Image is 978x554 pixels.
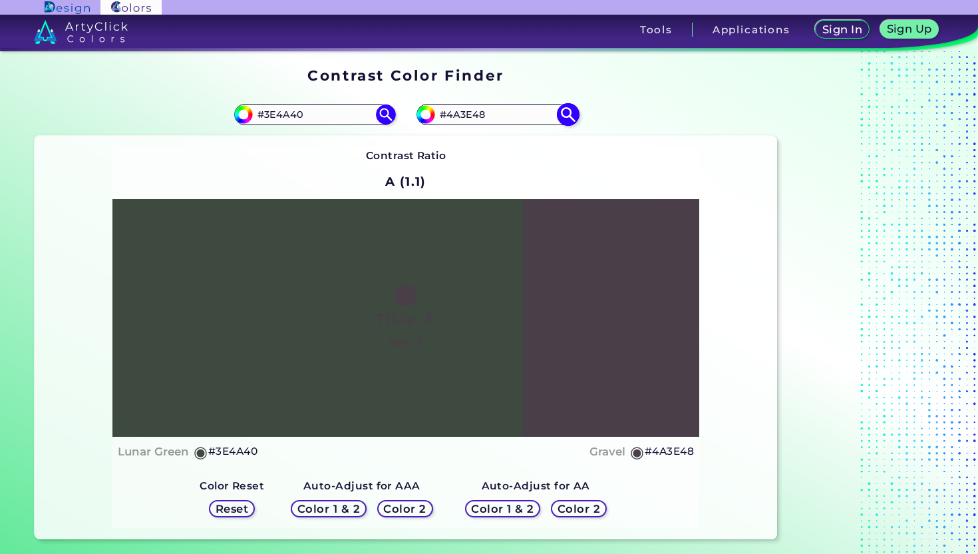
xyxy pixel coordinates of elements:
h4: Lunar Green [118,442,189,461]
h2: A (1.1) [379,167,432,196]
h5: ◉ [194,444,208,460]
img: logo_artyclick_colors_white.svg [34,20,128,44]
strong: Auto-Adjust for AAA [303,479,420,492]
h3: Applications [713,25,790,35]
h3: Tools [640,25,673,35]
strong: Color Reset [200,479,264,492]
strong: Contrast Ratio [366,149,446,162]
h5: Color 1 & 2 [471,503,534,514]
h5: Sign In [822,24,862,35]
h5: #3E4A40 [208,443,257,460]
a: Sign In [815,20,870,39]
h5: Reset [216,503,248,514]
h5: #4A3E48 [645,443,694,460]
h5: Sign Up [887,23,932,34]
h1: Contrast Color Finder [307,65,504,85]
img: ArtyClick Design logo [45,1,89,14]
img: icon search [556,103,579,127]
img: icon search [376,105,396,125]
h5: ◉ [630,444,645,460]
h5: Color 1 & 2 [297,503,360,514]
h4: Gravel [589,442,625,461]
input: type color 1.. [253,106,377,124]
h1: Title ✗ [375,309,436,329]
input: type color 2.. [435,106,559,124]
a: Sign Up [880,20,939,39]
h5: Color 2 [383,503,426,514]
strong: Auto-Adjust for AA [482,479,590,492]
h4: Text ✗ [387,332,424,352]
h5: Color 2 [558,503,600,514]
